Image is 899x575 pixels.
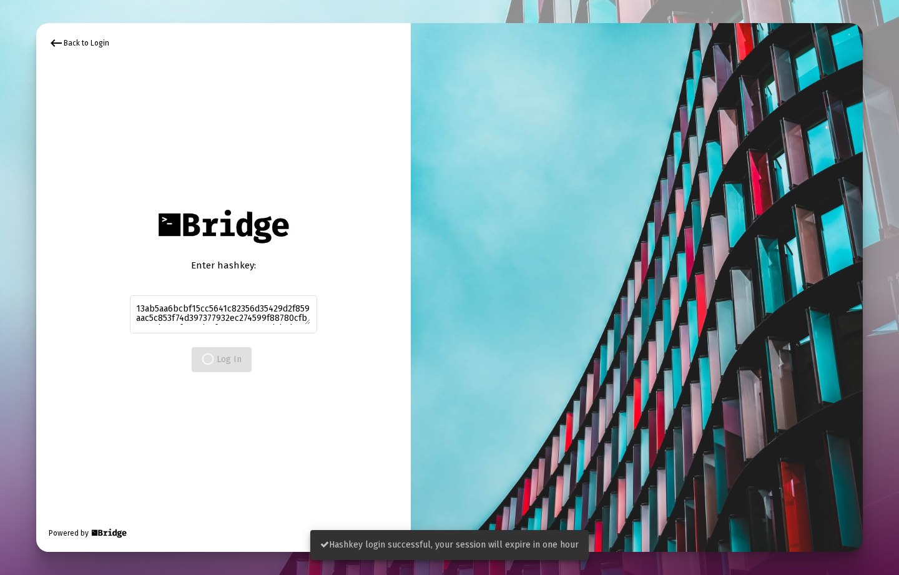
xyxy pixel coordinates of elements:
[202,354,242,365] span: Log In
[90,527,128,539] img: Bridge Financial Technology Logo
[49,527,128,539] div: Powered by
[49,36,109,51] div: Back to Login
[320,539,579,550] span: Hashkey login successful, your session will expire in one hour
[49,36,64,51] mat-icon: keyboard_backspace
[130,259,317,272] div: Enter hashkey:
[192,347,252,372] button: Log In
[152,203,295,250] img: Bridge Financial Technology Logo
